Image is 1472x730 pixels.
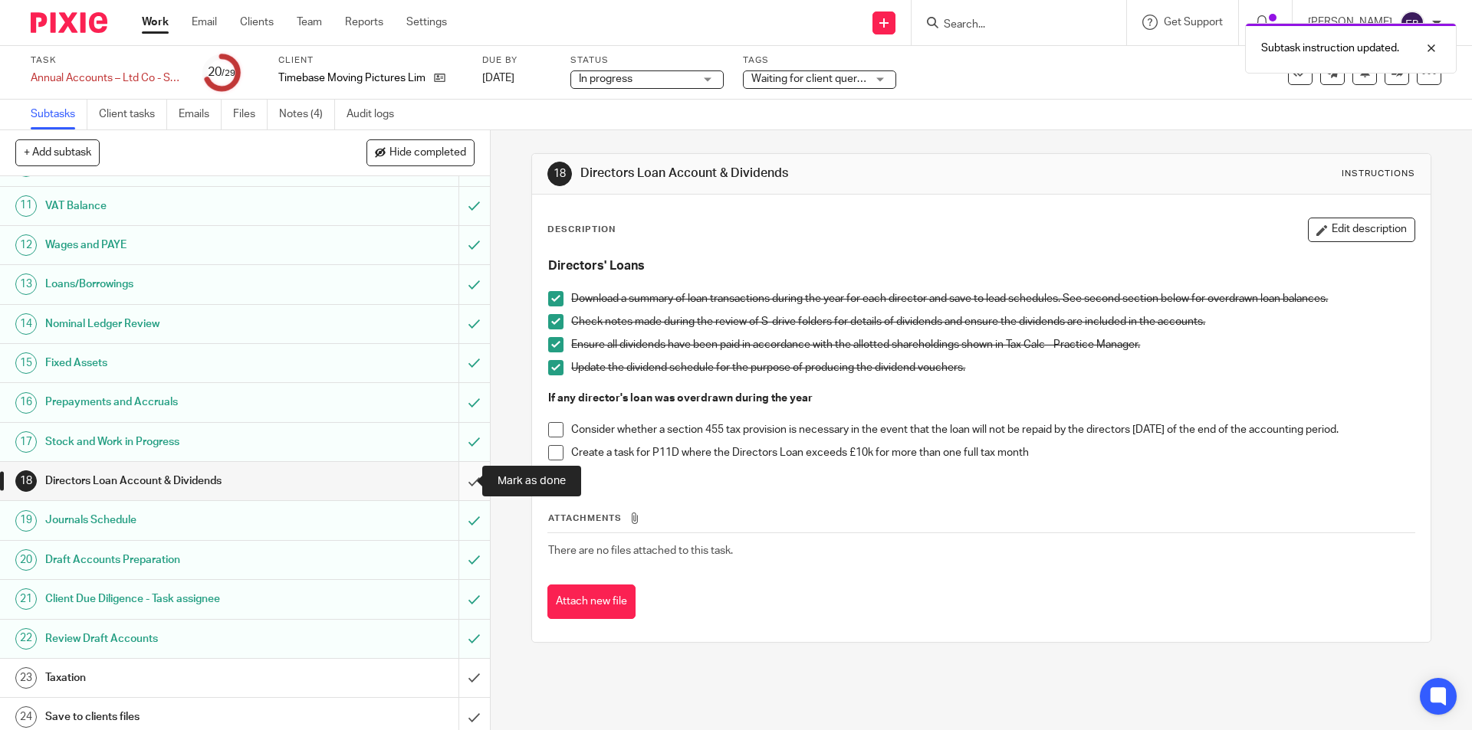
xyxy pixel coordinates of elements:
[31,12,107,33] img: Pixie
[297,15,322,30] a: Team
[45,391,310,414] h1: Prepayments and Accruals
[15,470,37,492] div: 18
[548,260,645,272] strong: Directors' Loans
[1261,41,1399,56] p: Subtask instruction updated.
[208,64,235,81] div: 20
[45,666,310,689] h1: Taxation
[31,70,184,86] div: Annual Accounts – Ltd Co - Software
[15,667,37,689] div: 23
[278,54,463,67] label: Client
[15,234,37,256] div: 12
[548,393,813,404] strong: If any director's loan was overdrawn during the year
[548,514,622,522] span: Attachments
[15,628,37,650] div: 22
[548,545,733,556] span: There are no files attached to this task.
[1308,218,1415,242] button: Edit description
[278,70,426,86] p: Timebase Moving Pictures Limited
[15,195,37,217] div: 11
[192,15,217,30] a: Email
[45,509,310,532] h1: Journals Schedule
[233,100,268,129] a: Files
[580,165,1014,182] h1: Directors Loan Account & Dividends
[389,147,466,159] span: Hide completed
[45,627,310,650] h1: Review Draft Accounts
[15,392,37,414] div: 16
[45,234,310,257] h1: Wages and PAYE
[571,291,1414,306] p: Download a summary of loan transactions during the year for each director and save to lead schedu...
[547,584,636,619] button: Attach new file
[347,100,406,129] a: Audit logs
[345,15,383,30] a: Reports
[45,352,310,375] h1: Fixed Assets
[45,470,310,493] h1: Directors Loan Account & Dividends
[279,100,335,129] a: Notes (4)
[547,224,616,236] p: Description
[99,100,167,129] a: Client tasks
[751,74,871,84] span: Waiting for client queries
[45,313,310,336] h1: Nominal Ledger Review
[15,273,37,295] div: 13
[571,314,1414,329] p: Check notes made during the review of S-drive folders for details of dividends and ensure the div...
[45,273,310,296] h1: Loans/Borrowings
[482,54,551,67] label: Due by
[31,54,184,67] label: Task
[45,195,310,218] h1: VAT Balance
[366,139,475,165] button: Hide completed
[222,69,235,77] small: /29
[45,705,310,728] h1: Save to clients files
[142,15,169,30] a: Work
[15,588,37,610] div: 21
[15,352,37,374] div: 15
[179,100,222,129] a: Emails
[15,510,37,532] div: 19
[15,313,37,335] div: 14
[571,360,1414,375] p: Update the dividend schedule for the purpose of producing the dividend vouchers.
[45,588,310,611] h1: Client Due Diligence - Task assignee
[45,548,310,571] h1: Draft Accounts Preparation
[31,100,87,129] a: Subtasks
[1400,11,1424,35] img: svg%3E
[571,422,1414,437] p: Consider whether a section 455 tax provision is necessary in the event that the loan will not be ...
[570,54,724,67] label: Status
[15,706,37,728] div: 24
[1342,168,1415,180] div: Instructions
[579,74,632,84] span: In progress
[406,15,447,30] a: Settings
[571,337,1414,352] p: Ensure all dividends have been paid in accordance with the allotted shareholdings shown in Tax Ca...
[571,445,1414,460] p: Create a task for P11D where the Directors Loan exceeds £10k for more than one full tax month
[547,162,572,186] div: 18
[45,430,310,453] h1: Stock and Work in Progress
[15,139,100,165] button: + Add subtask
[15,549,37,571] div: 20
[482,73,514,83] span: [DATE]
[240,15,274,30] a: Clients
[15,431,37,453] div: 17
